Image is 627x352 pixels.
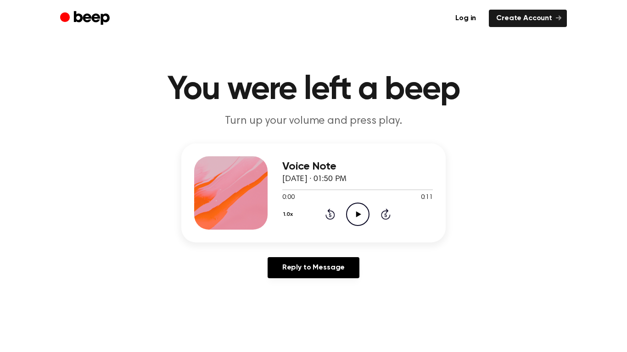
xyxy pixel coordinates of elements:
a: Create Account [489,10,567,27]
span: 0:00 [282,193,294,203]
a: Log in [448,10,483,27]
h3: Voice Note [282,160,433,173]
span: 0:11 [421,193,433,203]
a: Reply to Message [268,257,359,278]
button: 1.0x [282,207,297,222]
h1: You were left a beep [78,73,549,106]
span: [DATE] · 01:50 PM [282,175,347,183]
a: Beep [60,10,112,27]
p: Turn up your volume and press play. [137,114,490,129]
